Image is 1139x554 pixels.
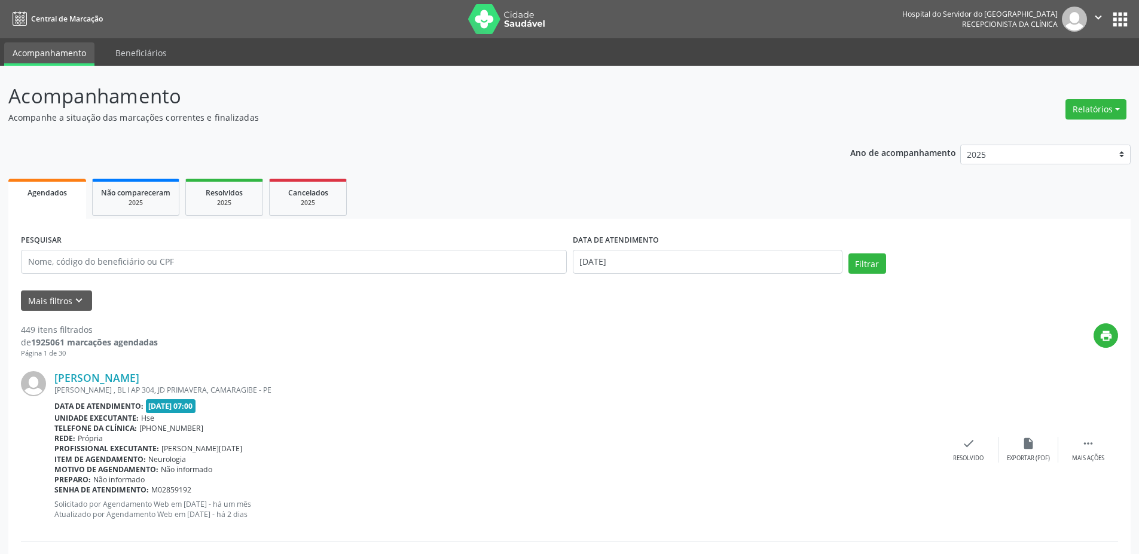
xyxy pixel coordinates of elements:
[54,371,139,384] a: [PERSON_NAME]
[31,14,103,24] span: Central de Marcação
[148,454,186,464] span: Neurologia
[151,485,191,495] span: M02859192
[54,423,137,433] b: Telefone da clínica:
[139,423,203,433] span: [PHONE_NUMBER]
[107,42,175,63] a: Beneficiários
[1062,7,1087,32] img: img
[278,198,338,207] div: 2025
[8,111,794,124] p: Acompanhe a situação das marcações correntes e finalizadas
[1100,329,1113,342] i: print
[573,250,842,274] input: Selecione um intervalo
[54,454,146,464] b: Item de agendamento:
[54,401,143,411] b: Data de atendimento:
[206,188,243,198] span: Resolvidos
[21,348,158,359] div: Página 1 de 30
[953,454,984,463] div: Resolvido
[8,9,103,29] a: Central de Marcação
[54,475,91,485] b: Preparo:
[54,485,149,495] b: Senha de atendimento:
[28,188,67,198] span: Agendados
[54,464,158,475] b: Motivo de agendamento:
[146,399,196,413] span: [DATE] 07:00
[54,385,939,395] div: [PERSON_NAME] , BL I AP 304, JD PRIMAVERA, CAMARAGIBE - PE
[21,371,46,396] img: img
[21,250,567,274] input: Nome, código do beneficiário ou CPF
[161,464,212,475] span: Não informado
[848,253,886,274] button: Filtrar
[21,290,92,311] button: Mais filtroskeyboard_arrow_down
[54,413,139,423] b: Unidade executante:
[54,443,159,454] b: Profissional executante:
[54,499,939,519] p: Solicitado por Agendamento Web em [DATE] - há um mês Atualizado por Agendamento Web em [DATE] - h...
[288,188,328,198] span: Cancelados
[72,294,85,307] i: keyboard_arrow_down
[1087,7,1110,32] button: 
[101,198,170,207] div: 2025
[962,437,975,450] i: check
[962,19,1058,29] span: Recepcionista da clínica
[1022,437,1035,450] i: insert_drive_file
[54,433,75,443] b: Rede:
[1110,9,1131,30] button: apps
[78,433,103,443] span: Própria
[1007,454,1050,463] div: Exportar (PDF)
[93,475,145,485] span: Não informado
[573,231,659,250] label: DATA DE ATENDIMENTO
[1072,454,1104,463] div: Mais ações
[21,336,158,348] div: de
[141,413,154,423] span: Hse
[1082,437,1095,450] i: 
[1065,99,1126,120] button: Relatórios
[161,443,242,454] span: [PERSON_NAME][DATE]
[4,42,94,66] a: Acompanhamento
[101,188,170,198] span: Não compareceram
[850,145,956,160] p: Ano de acompanhamento
[8,81,794,111] p: Acompanhamento
[31,336,158,348] strong: 1925061 marcações agendadas
[21,231,62,250] label: PESQUISAR
[21,323,158,336] div: 449 itens filtrados
[194,198,254,207] div: 2025
[902,9,1058,19] div: Hospital do Servidor do [GEOGRAPHIC_DATA]
[1094,323,1118,348] button: print
[1092,11,1105,24] i: 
